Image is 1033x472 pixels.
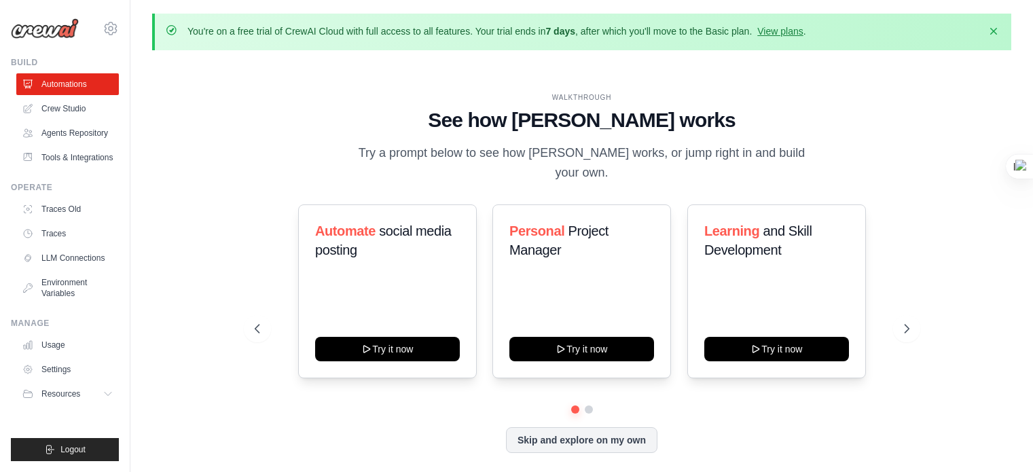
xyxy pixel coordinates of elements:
[16,147,119,168] a: Tools & Integrations
[16,359,119,380] a: Settings
[16,223,119,244] a: Traces
[704,337,849,361] button: Try it now
[16,334,119,356] a: Usage
[11,318,119,329] div: Manage
[315,223,376,238] span: Automate
[16,73,119,95] a: Automations
[509,337,654,361] button: Try it now
[965,407,1033,472] iframe: Chat Widget
[11,57,119,68] div: Build
[16,272,119,304] a: Environment Variables
[506,427,657,453] button: Skip and explore on my own
[704,223,812,257] span: and Skill Development
[11,182,119,193] div: Operate
[187,24,806,38] p: You're on a free trial of CrewAI Cloud with full access to all features. Your trial ends in , aft...
[41,388,80,399] span: Resources
[16,247,119,269] a: LLM Connections
[315,223,452,257] span: social media posting
[757,26,803,37] a: View plans
[354,143,810,183] p: Try a prompt below to see how [PERSON_NAME] works, or jump right in and build your own.
[16,198,119,220] a: Traces Old
[315,337,460,361] button: Try it now
[16,98,119,120] a: Crew Studio
[704,223,759,238] span: Learning
[545,26,575,37] strong: 7 days
[255,92,909,103] div: WALKTHROUGH
[509,223,564,238] span: Personal
[11,438,119,461] button: Logout
[255,108,909,132] h1: See how [PERSON_NAME] works
[11,18,79,39] img: Logo
[16,122,119,144] a: Agents Repository
[16,383,119,405] button: Resources
[60,444,86,455] span: Logout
